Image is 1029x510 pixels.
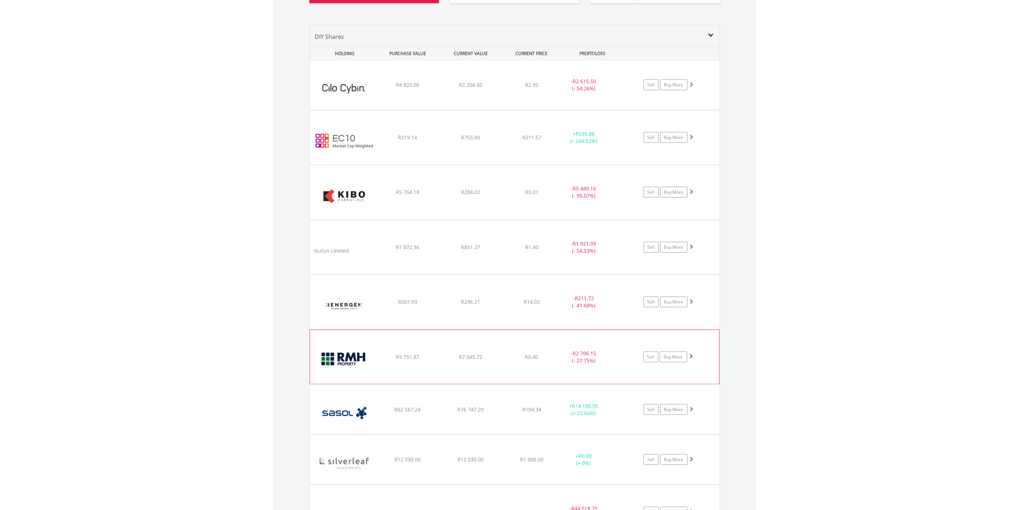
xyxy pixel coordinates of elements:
img: EQU.ZA.RMH.png [314,339,376,382]
span: R0.00 [578,452,592,459]
span: R755.00 [461,134,480,141]
span: R12 030.00 [394,456,421,463]
img: EQU.ZA.KBO.png [313,174,375,217]
span: R62 567.24 [394,406,421,413]
div: - (- 95.07%) [557,185,611,199]
span: R7 045.72 [459,353,482,360]
div: - (- 54.26%) [557,78,611,92]
span: R2 615.50 [573,78,596,85]
a: Sell [644,242,659,253]
span: R851.27 [461,244,480,251]
span: R2 204.50 [459,81,482,88]
span: R1 000.00 [520,456,543,463]
div: - (- 41.68%) [557,295,611,309]
div: CURRENT VALUE [440,47,502,60]
span: R76 747.29 [457,406,484,413]
span: R1.40 [525,244,538,251]
a: Sell [643,352,658,362]
span: R296.21 [461,298,480,305]
span: R14.02 [524,298,540,305]
div: PURCHASE VALUE [377,47,439,60]
span: R507.93 [398,298,417,305]
span: R5 480.16 [573,185,596,192]
a: Sell [644,80,659,90]
a: Buy More [660,80,688,90]
a: Sell [644,404,659,415]
span: DIY Shares [315,33,344,41]
span: R535.86 [576,130,595,137]
img: EC10.EC.EC10.png [313,119,375,163]
img: EQU.ZA.SOL.png [313,394,375,433]
a: Buy More [660,132,688,143]
a: Buy More [660,242,688,253]
span: R1 021.09 [573,240,596,247]
span: R1 872.36 [396,244,419,251]
a: Buy More [660,352,687,362]
div: + (+ 244.52%) [557,130,611,145]
div: CURRENT PRICE [503,47,560,60]
div: - (- 27.75%) [556,350,610,364]
span: R9 751.87 [396,353,419,360]
img: EQU.ZA.SILVIL.png [313,444,375,483]
span: R211.57 [522,134,541,141]
a: Sell [644,132,659,143]
span: R5 764.18 [396,189,419,195]
img: EQU.ZA.CCC.png [313,69,375,108]
span: R12 030.00 [457,456,484,463]
div: - (- 54.53%) [557,240,611,254]
span: R104.34 [522,406,541,413]
span: R211.72 [575,295,594,302]
a: Sell [644,454,659,465]
span: R284.02 [461,189,480,195]
span: R2.95 [525,81,538,88]
a: Buy More [660,297,688,307]
a: Buy More [660,454,688,465]
img: EQU.ZA.REN.png [313,284,375,327]
span: R2 706.15 [573,350,596,357]
a: Sell [644,187,659,198]
div: HOLDING [310,47,376,60]
span: R0.40 [525,353,538,360]
span: R219.14 [398,134,417,141]
span: R14 180.05 [572,402,598,409]
div: Nutun Limited [314,247,349,254]
img: blank.png [313,229,375,272]
a: Buy More [660,404,688,415]
span: R0.01 [525,189,538,195]
div: + (+ 22.66%) [557,402,611,417]
div: + (+ 0%) [557,452,611,467]
a: Buy More [660,187,688,198]
div: PROFIT/LOSS [562,47,623,60]
span: R4 820.00 [396,81,419,88]
a: Sell [644,297,659,307]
